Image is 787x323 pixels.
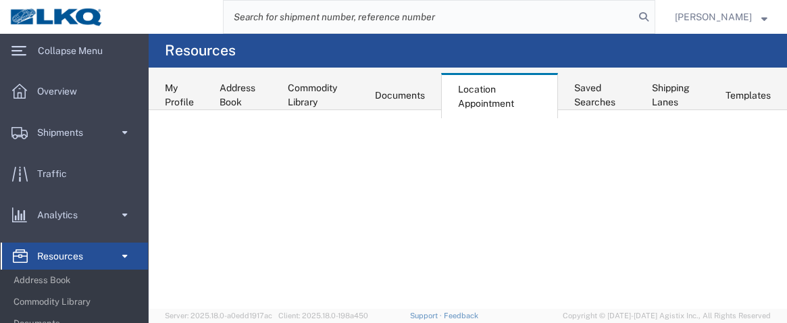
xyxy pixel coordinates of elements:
a: Overview [1,78,148,105]
span: Krisann Metzger [675,9,752,24]
span: Collapse Menu [38,37,112,64]
iframe: FS Legacy Container [149,110,787,309]
div: Documents [375,89,425,103]
div: Saved Searches [574,81,636,109]
span: Analytics [37,201,87,228]
span: Overview [37,78,86,105]
span: Shipments [37,119,93,146]
span: Client: 2025.18.0-198a450 [278,312,368,320]
button: [PERSON_NAME] [674,9,768,25]
a: Resources [1,243,148,270]
span: Traffic [37,160,76,187]
div: Shipping Lanes [652,81,709,109]
span: Server: 2025.18.0-a0edd1917ac [165,312,272,320]
div: Address Book [220,81,272,109]
div: Location Appointment [441,73,559,118]
input: Search for shipment number, reference number [224,1,634,33]
a: Analytics [1,201,148,228]
span: Commodity Library [14,289,138,316]
div: Templates [726,89,771,103]
a: Shipments [1,119,148,146]
div: Commodity Library [288,81,358,109]
span: Address Book [14,267,138,294]
span: Resources [37,243,93,270]
h4: Resources [165,34,236,68]
img: logo [9,7,104,27]
a: Traffic [1,160,148,187]
div: My Profile [165,81,203,109]
a: Feedback [444,312,478,320]
a: Support [410,312,444,320]
span: Copyright © [DATE]-[DATE] Agistix Inc., All Rights Reserved [563,310,771,322]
